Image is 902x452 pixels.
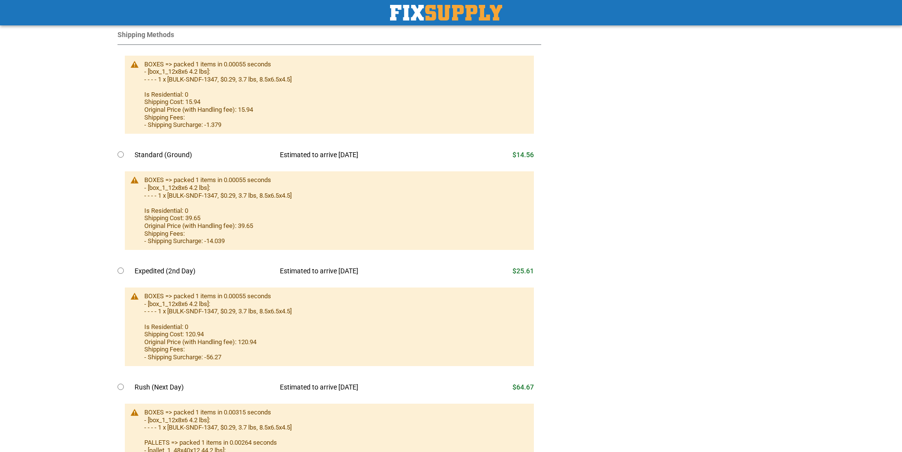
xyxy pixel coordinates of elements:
[135,144,273,166] td: Standard (Ground)
[273,377,461,398] td: Estimated to arrive [DATE]
[512,267,534,275] span: $25.61
[273,144,461,166] td: Estimated to arrive [DATE]
[273,261,461,282] td: Estimated to arrive [DATE]
[144,176,524,245] div: BOXES => packed 1 items in 0.00055 seconds - [box_1_12x8x6 4.2 lbs]: - - - - 1 x [BULK-SNDF-1347,...
[512,151,534,159] span: $14.56
[144,61,524,129] div: BOXES => packed 1 items in 0.00055 seconds - [box_1_12x8x6 4.2 lbs]: - - - - 1 x [BULK-SNDF-1347,...
[512,383,534,391] span: $64.67
[118,30,541,45] div: Shipping Methods
[390,5,502,21] img: Fix Industrial Supply
[390,5,502,21] a: store logo
[144,292,524,361] div: BOXES => packed 1 items in 0.00055 seconds - [box_1_12x8x6 4.2 lbs]: - - - - 1 x [BULK-SNDF-1347,...
[135,377,273,398] td: Rush (Next Day)
[135,261,273,282] td: Expedited (2nd Day)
